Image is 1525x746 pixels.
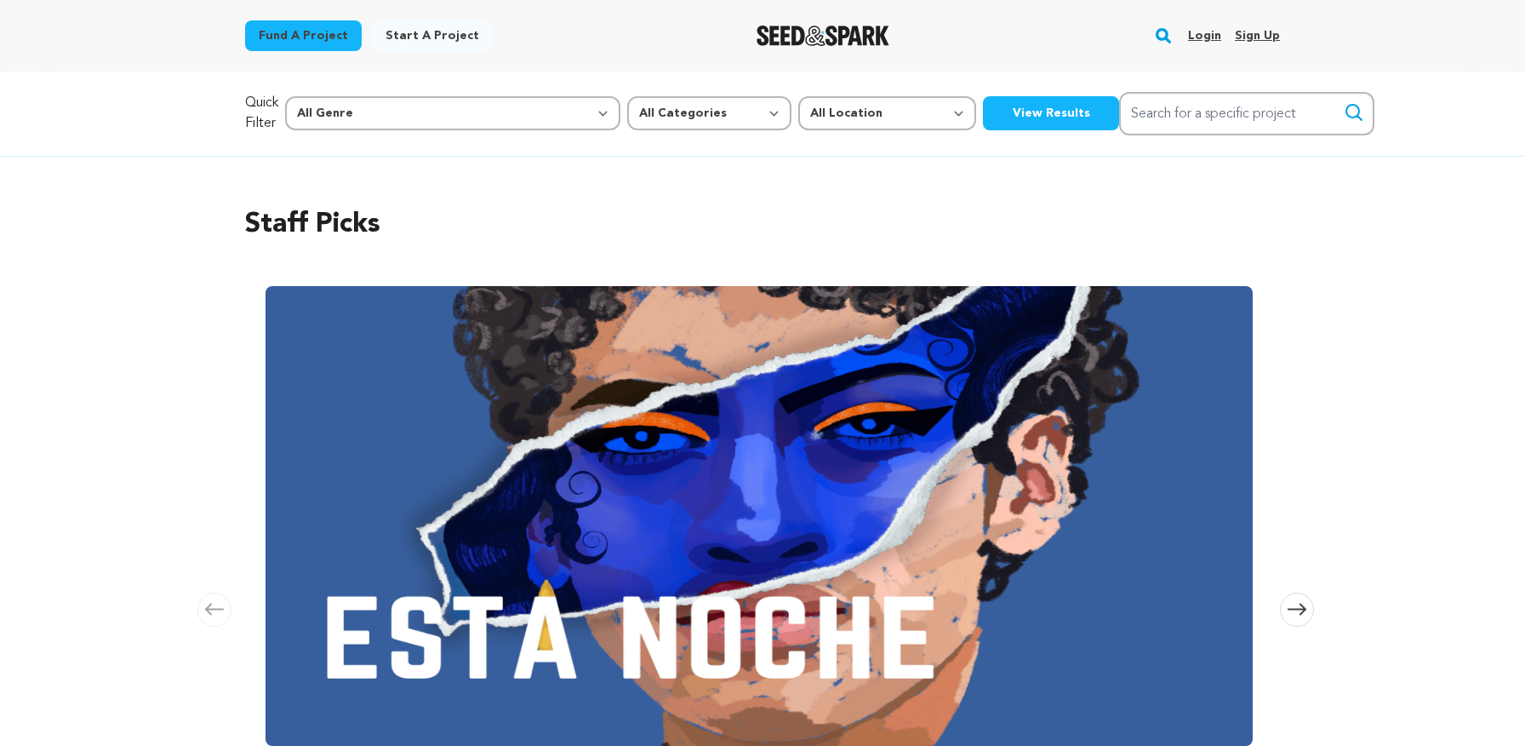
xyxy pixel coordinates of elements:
a: Start a project [372,20,493,51]
img: Seed&Spark Logo Dark Mode [757,26,890,46]
img: ESTA NOCHE image [266,286,1253,746]
a: Login [1188,22,1221,49]
a: Fund a project [245,20,362,51]
button: View Results [983,96,1119,130]
a: Seed&Spark Homepage [757,26,890,46]
input: Search for a specific project [1119,92,1374,135]
a: Sign up [1235,22,1280,49]
p: Quick Filter [245,93,278,134]
h2: Staff Picks [245,204,1280,245]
